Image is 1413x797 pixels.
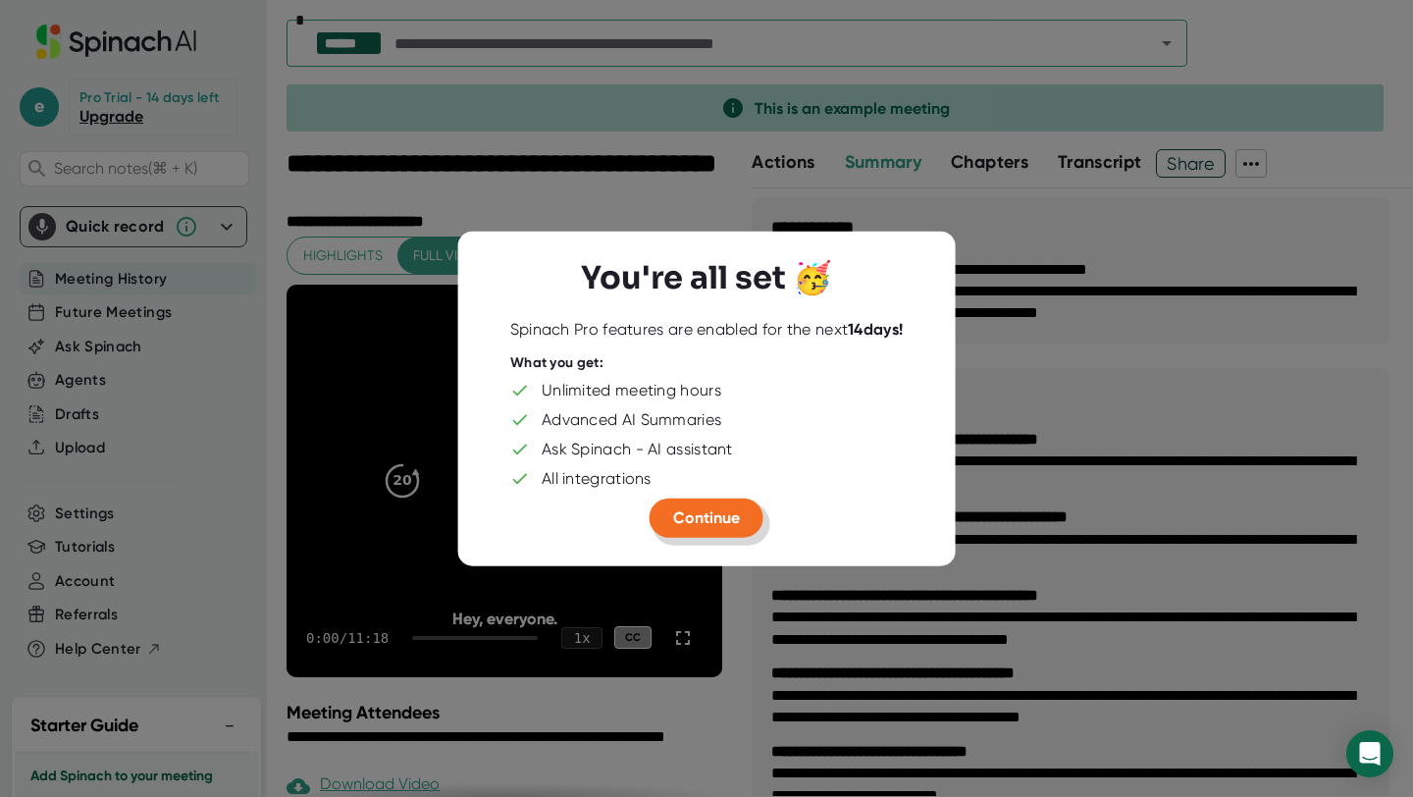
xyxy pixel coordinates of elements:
[542,381,721,400] div: Unlimited meeting hours
[542,410,721,430] div: Advanced AI Summaries
[542,440,733,459] div: Ask Spinach - AI assistant
[510,353,603,371] div: What you get:
[848,319,903,338] b: 14 days!
[650,499,763,538] button: Continue
[510,319,904,339] div: Spinach Pro features are enabled for the next
[581,259,832,296] h3: You're all set 🥳
[673,508,740,527] span: Continue
[542,469,652,489] div: All integrations
[1346,730,1393,777] div: Open Intercom Messenger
